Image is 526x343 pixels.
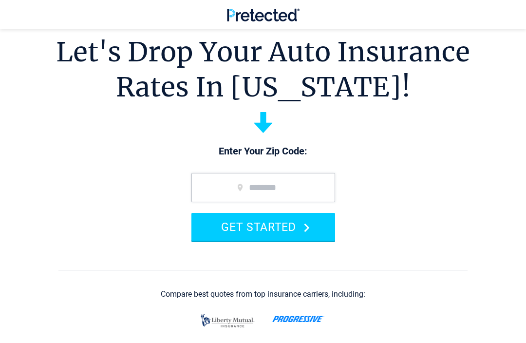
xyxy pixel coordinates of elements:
p: Enter Your Zip Code: [182,145,345,158]
button: GET STARTED [191,213,335,241]
input: zip code [191,173,335,202]
img: Pretected Logo [227,8,300,21]
img: progressive [272,316,324,323]
h1: Let's Drop Your Auto Insurance Rates In [US_STATE]! [56,35,470,105]
img: liberty [198,309,257,332]
div: Compare best quotes from top insurance carriers, including: [161,290,365,299]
